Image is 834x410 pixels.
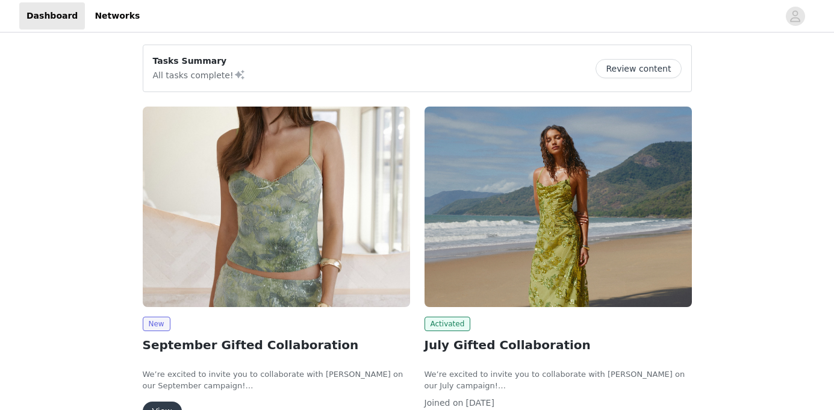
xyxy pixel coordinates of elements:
button: Review content [596,59,681,78]
span: Activated [425,317,471,331]
span: Joined on [425,398,464,408]
a: Networks [87,2,147,30]
h2: September Gifted Collaboration [143,336,410,354]
img: Peppermayo USA [425,107,692,307]
div: avatar [789,7,801,26]
p: All tasks complete! [153,67,246,82]
img: Peppermayo USA [143,107,410,307]
p: We’re excited to invite you to collaborate with [PERSON_NAME] on our September campaign! [143,368,410,392]
h2: July Gifted Collaboration [425,336,692,354]
span: [DATE] [466,398,494,408]
a: Dashboard [19,2,85,30]
p: Tasks Summary [153,55,246,67]
span: New [143,317,170,331]
p: We’re excited to invite you to collaborate with [PERSON_NAME] on our July campaign! [425,368,692,392]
